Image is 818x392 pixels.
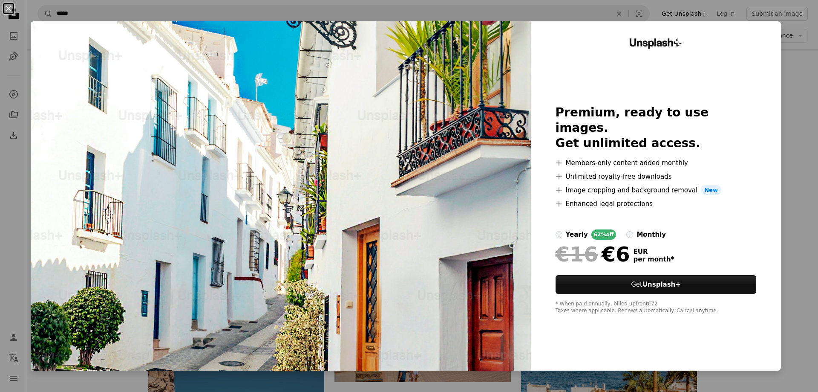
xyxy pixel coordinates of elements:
[556,158,757,168] li: Members-only content added monthly
[556,301,757,314] div: * When paid annually, billed upfront €72 Taxes where applicable. Renews automatically. Cancel any...
[556,199,757,209] li: Enhanced legal protections
[566,229,588,240] div: yearly
[701,185,721,195] span: New
[642,281,681,288] strong: Unsplash+
[556,243,630,265] div: €6
[556,243,598,265] span: €16
[556,275,757,294] button: GetUnsplash+
[556,231,562,238] input: yearly62%off
[556,185,757,195] li: Image cropping and background removal
[634,248,674,256] span: EUR
[556,105,757,151] h2: Premium, ready to use images. Get unlimited access.
[634,256,674,263] span: per month *
[637,229,666,240] div: monthly
[556,171,757,182] li: Unlimited royalty-free downloads
[591,229,616,240] div: 62% off
[626,231,633,238] input: monthly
